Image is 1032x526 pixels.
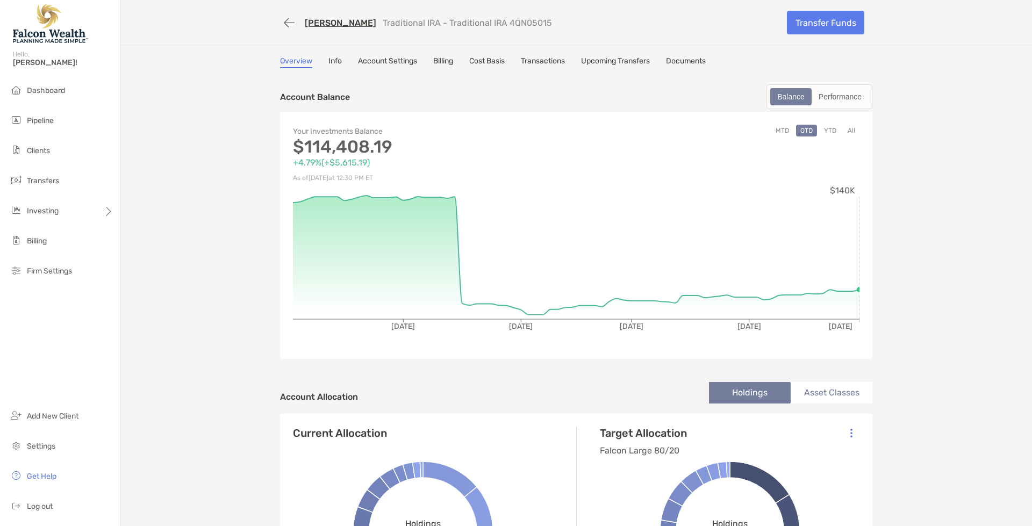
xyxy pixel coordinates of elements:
p: Falcon Large 80/20 [600,444,687,457]
button: All [843,125,859,136]
a: Upcoming Transfers [581,56,650,68]
p: Your Investments Balance [293,125,576,138]
span: Settings [27,442,55,451]
button: MTD [771,125,793,136]
a: Billing [433,56,453,68]
h4: Account Allocation [280,392,358,402]
img: clients icon [10,143,23,156]
h4: Target Allocation [600,427,687,439]
a: Account Settings [358,56,417,68]
span: Firm Settings [27,266,72,276]
tspan: $140K [830,185,855,196]
p: $114,408.19 [293,140,576,154]
div: segmented control [766,84,872,109]
p: Traditional IRA - Traditional IRA 4QN05015 [383,18,552,28]
img: logout icon [10,499,23,512]
img: pipeline icon [10,113,23,126]
p: +4.79% ( +$5,615.19 ) [293,156,576,169]
h4: Current Allocation [293,427,387,439]
tspan: [DATE] [509,322,533,331]
img: settings icon [10,439,23,452]
a: Info [328,56,342,68]
button: QTD [796,125,817,136]
img: firm-settings icon [10,264,23,277]
img: investing icon [10,204,23,217]
a: Overview [280,56,312,68]
span: Get Help [27,472,56,481]
button: YTD [820,125,841,136]
span: Dashboard [27,86,65,95]
span: Log out [27,502,53,511]
span: Pipeline [27,116,54,125]
p: Account Balance [280,90,350,104]
div: Performance [813,89,868,104]
tspan: [DATE] [620,322,643,331]
tspan: [DATE] [737,322,761,331]
span: [PERSON_NAME]! [13,58,113,67]
div: Balance [771,89,811,104]
a: Cost Basis [469,56,505,68]
span: Clients [27,146,50,155]
img: dashboard icon [10,83,23,96]
a: Transfer Funds [787,11,864,34]
img: get-help icon [10,469,23,482]
li: Holdings [709,382,791,403]
a: Documents [666,56,706,68]
a: [PERSON_NAME] [305,18,376,28]
img: transfers icon [10,174,23,186]
span: Billing [27,236,47,246]
li: Asset Classes [791,382,872,403]
img: Falcon Wealth Planning Logo [13,4,88,43]
tspan: [DATE] [829,322,852,331]
span: Investing [27,206,59,215]
span: Add New Client [27,412,78,421]
a: Transactions [521,56,565,68]
img: billing icon [10,234,23,247]
p: As of [DATE] at 12:30 PM ET [293,171,576,185]
img: add_new_client icon [10,409,23,422]
tspan: [DATE] [391,322,415,331]
img: Icon List Menu [850,428,852,438]
span: Transfers [27,176,59,185]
